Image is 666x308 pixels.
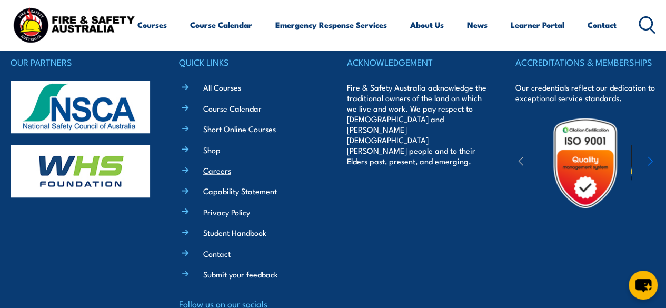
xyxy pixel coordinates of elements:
a: Contact [203,248,231,259]
a: Submit your feedback [203,269,278,280]
p: Fire & Safety Australia acknowledge the traditional owners of the land on which we live and work.... [347,82,488,166]
button: chat-button [629,271,658,300]
img: nsca-logo-footer [11,81,150,133]
a: Careers [203,165,231,176]
a: Course Calendar [203,103,262,114]
h4: ACCREDITATIONS & MEMBERSHIPS [515,55,656,69]
h4: OUR PARTNERS [11,55,151,69]
h4: QUICK LINKS [179,55,320,69]
a: Student Handbook [203,227,266,238]
h4: ACKNOWLEDGEMENT [347,55,488,69]
a: Shop [203,144,221,155]
a: Course Calendar [190,12,252,37]
a: About Us [410,12,444,37]
a: All Courses [203,82,241,93]
a: Privacy Policy [203,206,250,217]
a: Emergency Response Services [275,12,387,37]
a: Contact [588,12,617,37]
img: Untitled design (19) [539,117,631,209]
a: Capability Statement [203,185,277,196]
a: Courses [137,12,167,37]
img: whs-logo-footer [11,145,150,197]
p: Our credentials reflect our dedication to exceptional service standards. [515,82,656,103]
a: News [467,12,488,37]
a: Learner Portal [511,12,564,37]
a: Short Online Courses [203,123,276,134]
